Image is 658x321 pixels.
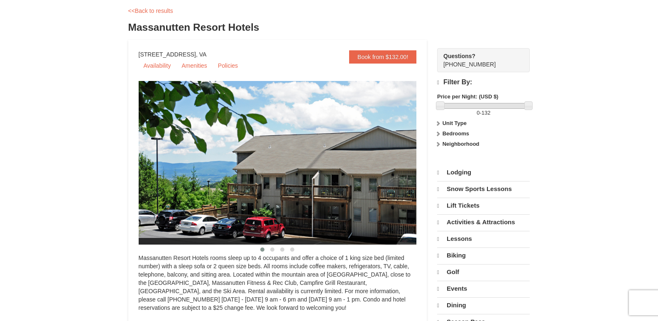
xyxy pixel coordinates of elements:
h3: Massanutten Resort Hotels [128,19,530,36]
strong: Unit Type [443,120,467,126]
a: Policies [213,59,243,72]
span: [PHONE_NUMBER] [443,52,515,68]
a: Lift Tickets [437,198,530,213]
label: - [437,109,530,117]
strong: Price per Night: (USD $) [437,93,498,100]
a: Biking [437,247,530,263]
div: Massanutten Resort Hotels rooms sleep up to 4 occupants and offer a choice of 1 king size bed (li... [139,254,417,320]
a: Events [437,281,530,296]
h4: Filter By: [437,78,530,86]
a: Lodging [437,165,530,180]
a: Golf [437,264,530,280]
a: Dining [437,297,530,313]
a: Book from $132.00! [349,50,416,64]
a: Amenities [176,59,212,72]
strong: Questions? [443,53,475,59]
span: 132 [482,110,491,116]
a: <<Back to results [128,7,173,14]
strong: Bedrooms [443,130,469,137]
a: Activities & Attractions [437,214,530,230]
span: 0 [477,110,479,116]
a: Lessons [437,231,530,247]
a: Availability [139,59,176,72]
strong: Neighborhood [443,141,479,147]
a: Snow Sports Lessons [437,181,530,197]
img: 19219026-1-e3b4ac8e.jpg [139,81,438,245]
